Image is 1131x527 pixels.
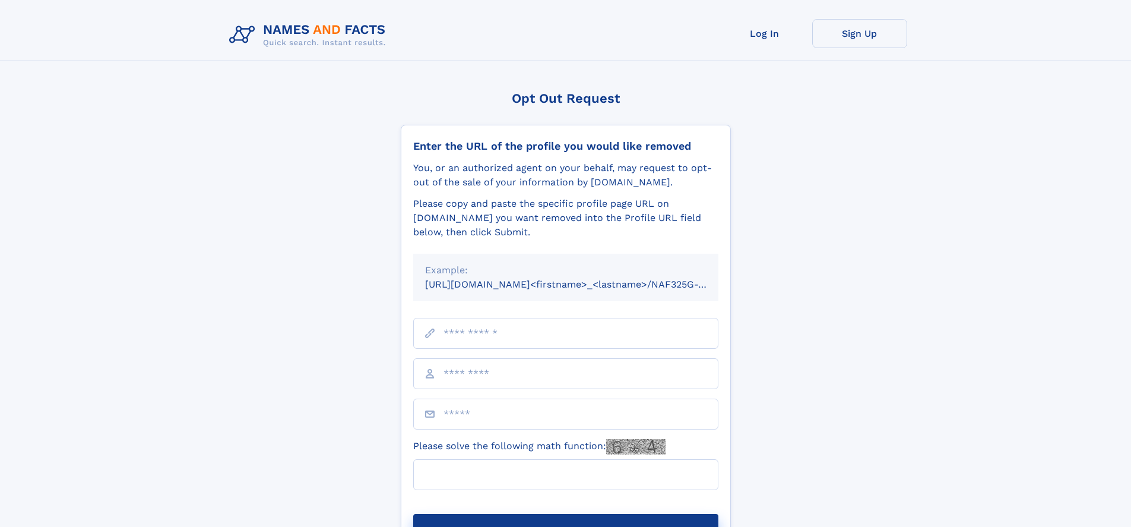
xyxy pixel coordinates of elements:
[401,91,731,106] div: Opt Out Request
[224,19,395,51] img: Logo Names and Facts
[413,161,718,190] div: You, or an authorized agent on your behalf, may request to opt-out of the sale of your informatio...
[413,439,666,455] label: Please solve the following math function:
[812,19,907,48] a: Sign Up
[425,279,741,290] small: [URL][DOMAIN_NAME]<firstname>_<lastname>/NAF325G-xxxxxxxx
[425,263,707,277] div: Example:
[413,140,718,153] div: Enter the URL of the profile you would like removed
[413,197,718,239] div: Please copy and paste the specific profile page URL on [DOMAIN_NAME] you want removed into the Pr...
[717,19,812,48] a: Log In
